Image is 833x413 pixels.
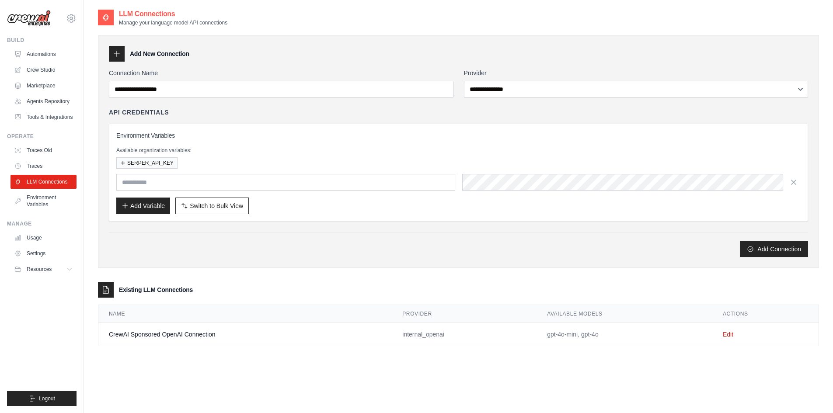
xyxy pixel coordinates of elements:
[10,175,77,189] a: LLM Connections
[7,10,51,27] img: Logo
[10,47,77,61] a: Automations
[10,246,77,260] a: Settings
[39,395,55,402] span: Logout
[119,9,227,19] h2: LLM Connections
[10,231,77,245] a: Usage
[392,323,537,346] td: internal_openai
[464,69,809,77] label: Provider
[10,143,77,157] a: Traces Old
[109,69,453,77] label: Connection Name
[119,19,227,26] p: Manage your language model API connections
[116,157,178,169] button: SERPER_API_KEY
[116,147,801,154] p: Available organization variables:
[712,305,819,323] th: Actions
[116,131,801,140] h3: Environment Variables
[7,133,77,140] div: Operate
[10,110,77,124] a: Tools & Integrations
[116,198,170,214] button: Add Variable
[190,201,243,210] span: Switch to Bulk View
[7,391,77,406] button: Logout
[130,49,189,58] h3: Add New Connection
[27,266,52,273] span: Resources
[392,305,537,323] th: Provider
[10,63,77,77] a: Crew Studio
[98,323,392,346] td: CrewAI Sponsored OpenAI Connection
[10,159,77,173] a: Traces
[10,79,77,93] a: Marketplace
[175,198,249,214] button: Switch to Bulk View
[7,37,77,44] div: Build
[98,305,392,323] th: Name
[10,191,77,212] a: Environment Variables
[740,241,808,257] button: Add Connection
[537,323,712,346] td: gpt-4o-mini, gpt-4o
[119,285,193,294] h3: Existing LLM Connections
[10,262,77,276] button: Resources
[10,94,77,108] a: Agents Repository
[537,305,712,323] th: Available Models
[723,331,733,338] a: Edit
[109,108,169,117] h4: API Credentials
[7,220,77,227] div: Manage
